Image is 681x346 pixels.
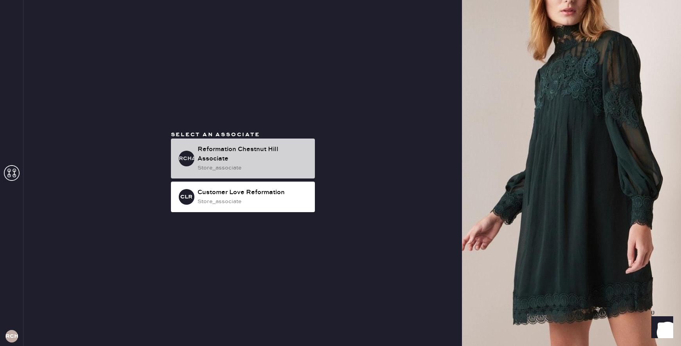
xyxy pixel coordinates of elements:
[180,194,192,200] h3: CLR
[198,164,309,172] div: store_associate
[179,156,194,161] h3: RCHA
[171,131,260,138] span: Select an associate
[5,333,18,339] h3: RCH
[198,188,309,197] div: Customer Love Reformation
[198,197,309,206] div: store_associate
[198,145,309,164] div: Reformation Chestnut Hill Associate
[644,311,677,344] iframe: Front Chat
